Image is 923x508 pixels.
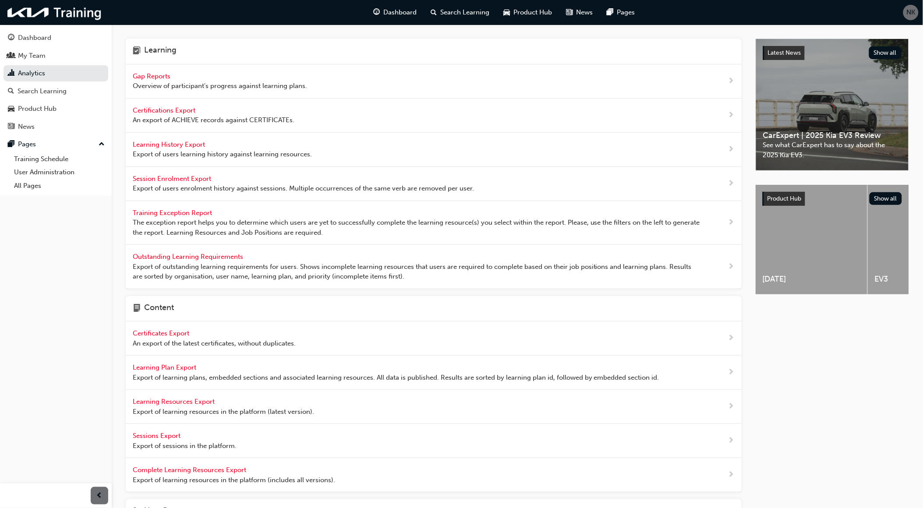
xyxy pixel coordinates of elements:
span: Product Hub [514,7,552,18]
span: chart-icon [8,70,14,78]
span: Learning Resources Export [133,398,216,406]
span: Latest News [768,49,801,56]
span: search-icon [431,7,437,18]
span: Dashboard [384,7,417,18]
a: Latest NewsShow all [763,46,902,60]
button: Show all [869,46,902,59]
span: News [576,7,593,18]
span: news-icon [8,123,14,131]
span: The exception report helps you to determine which users are yet to successfully complete the lear... [133,218,700,237]
span: Learning History Export [133,141,207,148]
span: prev-icon [96,490,103,501]
span: search-icon [8,88,14,95]
span: car-icon [504,7,510,18]
span: next-icon [728,435,735,446]
span: Pages [617,7,635,18]
span: Training Exception Report [133,209,214,217]
span: next-icon [728,333,735,344]
span: learning-icon [133,46,141,57]
span: Export of learning resources in the platform (includes all versions). [133,475,335,485]
div: My Team [18,51,46,61]
a: car-iconProduct Hub [497,4,559,21]
a: Sessions Export Export of sessions in the platform.next-icon [126,424,742,458]
button: Pages [4,136,108,152]
span: next-icon [728,401,735,412]
span: An export of ACHIEVE records against CERTIFICATEs. [133,115,294,125]
span: Export of learning plans, embedded sections and associated learning resources. All data is publis... [133,373,659,383]
span: Outstanding Learning Requirements [133,253,245,261]
span: Search Learning [441,7,490,18]
span: guage-icon [374,7,380,18]
span: Sessions Export [133,432,182,440]
a: search-iconSearch Learning [424,4,497,21]
a: Training Exception Report The exception report helps you to determine which users are yet to succ... [126,201,742,245]
a: All Pages [11,179,108,193]
a: Certifications Export An export of ACHIEVE records against CERTIFICATEs.next-icon [126,99,742,133]
span: guage-icon [8,34,14,42]
span: next-icon [728,144,735,155]
span: NK [907,7,916,18]
img: kia-training [4,4,105,21]
span: Learning Plan Export [133,363,198,371]
span: pages-icon [8,141,14,148]
button: NK [903,5,919,20]
span: next-icon [728,367,735,378]
span: next-icon [728,178,735,189]
a: Learning Plan Export Export of learning plans, embedded sections and associated learning resource... [126,356,742,390]
span: Gap Reports [133,72,172,80]
a: News [4,119,108,135]
span: news-icon [566,7,573,18]
a: [DATE] [756,185,867,294]
a: Session Enrolment Export Export of users enrolment history against sessions. Multiple occurrences... [126,167,742,201]
a: guage-iconDashboard [367,4,424,21]
div: Search Learning [18,86,67,96]
span: Overview of participant's progress against learning plans. [133,81,307,91]
span: car-icon [8,105,14,113]
a: Certificates Export An export of the latest certificates, without duplicates.next-icon [126,321,742,356]
span: people-icon [8,52,14,60]
a: news-iconNews [559,4,600,21]
span: Certificates Export [133,329,191,337]
a: Product HubShow all [763,192,902,206]
div: Product Hub [18,104,57,114]
h4: Learning [144,46,177,57]
a: User Administration [11,166,108,179]
a: Training Schedule [11,152,108,166]
span: next-icon [728,110,735,121]
span: up-icon [99,139,105,150]
a: Latest NewsShow allCarExpert | 2025 Kia EV3 ReviewSee what CarExpert has to say about the 2025 Ki... [756,39,909,171]
span: Product Hub [767,195,802,202]
a: Learning History Export Export of users learning history against learning resources.next-icon [126,133,742,167]
a: Learning Resources Export Export of learning resources in the platform (latest version).next-icon [126,390,742,424]
a: Dashboard [4,30,108,46]
a: Gap Reports Overview of participant's progress against learning plans.next-icon [126,64,742,99]
span: Export of outstanding learning requirements for users. Shows incomplete learning resources that u... [133,262,700,282]
div: Dashboard [18,33,51,43]
span: next-icon [728,76,735,87]
a: Product Hub [4,101,108,117]
a: Outstanding Learning Requirements Export of outstanding learning requirements for users. Shows in... [126,245,742,289]
div: Pages [18,139,36,149]
span: Export of sessions in the platform. [133,441,237,451]
button: DashboardMy TeamAnalyticsSearch LearningProduct HubNews [4,28,108,136]
span: next-icon [728,469,735,480]
a: My Team [4,48,108,64]
a: Search Learning [4,83,108,99]
span: pages-icon [607,7,614,18]
button: Show all [870,192,902,205]
span: Session Enrolment Export [133,175,213,183]
span: [DATE] [763,274,860,284]
span: Certifications Export [133,106,197,114]
span: next-icon [728,261,735,272]
span: Export of users enrolment history against sessions. Multiple occurrences of the same verb are rem... [133,183,474,194]
span: Export of learning resources in the platform (latest version). [133,407,314,417]
h4: Content [144,303,174,314]
a: Analytics [4,65,108,81]
span: page-icon [133,303,141,314]
span: Export of users learning history against learning resources. [133,149,312,159]
a: pages-iconPages [600,4,642,21]
span: See what CarExpert has to say about the 2025 Kia EV3. [763,140,902,160]
span: next-icon [728,217,735,228]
